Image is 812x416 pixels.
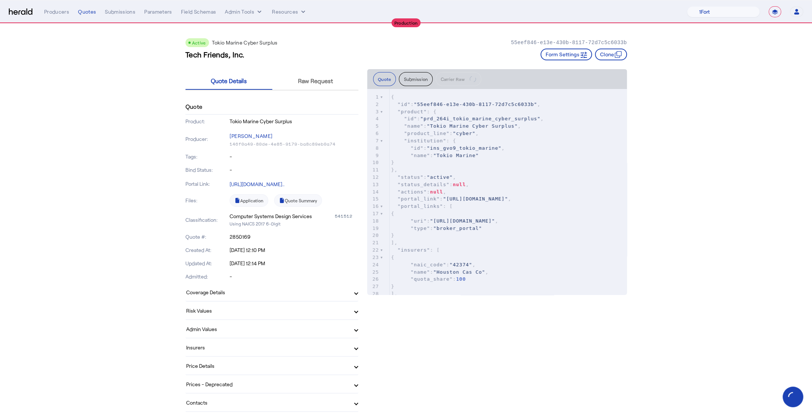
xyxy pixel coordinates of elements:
span: null [453,182,466,187]
button: Carrier Raw [436,72,481,86]
p: Created At: [185,246,228,254]
h3: Tech Friends, Inc. [185,49,245,60]
span: : , [391,131,479,136]
span: "[URL][DOMAIN_NAME]" [443,196,508,202]
span: "ins_gvo9_tokio_marine" [427,145,501,151]
div: 541512 [335,213,358,220]
div: 24 [367,261,380,269]
p: Bind Status: [185,166,228,174]
span: } [391,284,394,289]
span: : , [391,174,456,180]
p: Files: [185,197,228,204]
div: Field Schemas [181,8,216,15]
p: Product: [185,118,228,125]
span: Raw Request [298,78,333,84]
mat-panel-title: Price Details [186,362,349,370]
button: Resources dropdown menu [272,8,307,15]
span: "type" [411,225,430,231]
p: Tokio Marine Cyber Surplus [230,118,358,125]
div: 4 [367,115,380,122]
span: "name" [411,269,430,275]
span: : , [391,182,469,187]
div: 11 [367,166,380,174]
p: Tokio Marine Cyber Surplus [212,39,278,46]
mat-panel-title: Coverage Details [186,288,349,296]
span: "institution" [404,138,446,143]
button: Submission [399,72,433,86]
div: 28 [367,290,380,298]
div: 22 [367,246,380,254]
div: 9 [367,152,380,159]
div: 21 [367,239,380,246]
button: Quote [373,72,396,86]
button: Form Settings [540,49,592,60]
span: "name" [411,153,430,158]
p: [DATE] 12:10 PM [230,246,358,254]
div: 7 [367,137,380,145]
span: : [ [391,203,453,209]
span: : , [391,269,489,275]
span: } [391,160,394,165]
span: "55eef846-e13e-430b-8117-72d7c5c6033b" [414,102,537,107]
span: "[URL][DOMAIN_NAME]" [430,218,495,224]
div: 8 [367,145,380,152]
a: Application [230,194,268,207]
div: 10 [367,159,380,166]
img: Herald Logo [9,8,32,15]
span: : , [391,123,521,129]
mat-expansion-panel-header: Price Details [185,357,358,374]
div: Producers [44,8,69,15]
div: Computer Systems Design Services [230,213,312,220]
span: : , [391,116,544,121]
div: Production [391,18,421,27]
span: Carrier Raw [440,77,464,81]
div: 25 [367,269,380,276]
span: "prd_264i_tokio_marine_cyber_surplus" [420,116,540,121]
span: }, [391,167,398,173]
span: "actions" [398,189,427,195]
span: "insurers" [398,247,430,253]
div: 2 [367,101,380,108]
div: 26 [367,275,380,283]
mat-panel-title: Prices - Deprecated [186,380,349,388]
mat-expansion-panel-header: Prices - Deprecated [185,375,358,393]
span: : [391,153,479,158]
span: 100 [456,276,465,282]
span: : , [391,145,505,151]
span: "id" [411,145,423,151]
mat-expansion-panel-header: Risk Values [185,302,358,319]
span: : { [391,109,437,114]
div: Submissions [105,8,135,15]
span: "id" [404,116,417,121]
span: "42374" [450,262,472,267]
mat-expansion-panel-header: Admin Values [185,320,358,338]
span: } [391,232,394,238]
span: "id" [398,102,411,107]
p: - [230,273,358,280]
herald-code-block: quote [367,89,627,295]
p: Classification: [185,216,228,224]
span: : , [391,102,540,107]
span: "uri" [411,218,427,224]
p: Producer: [185,135,228,143]
span: { [391,255,394,260]
mat-panel-title: Contacts [186,399,349,406]
span: : [ [391,247,440,253]
span: ], [391,291,398,296]
span: { [391,211,394,216]
span: "broker_portal" [433,225,482,231]
span: { [391,94,394,100]
span: : [391,276,466,282]
a: Quote Summary [274,194,322,207]
p: Updated At: [185,260,228,267]
span: "cyber" [453,131,476,136]
h4: Quote [185,102,203,111]
span: "quota_share" [411,276,453,282]
div: 13 [367,181,380,188]
span: "product_line" [404,131,450,136]
p: - [230,166,358,174]
p: Quote #: [185,233,228,241]
div: 6 [367,130,380,137]
p: 55eef846-e13e-430b-8117-72d7c5c6033b [511,39,627,46]
div: Parameters [144,8,172,15]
